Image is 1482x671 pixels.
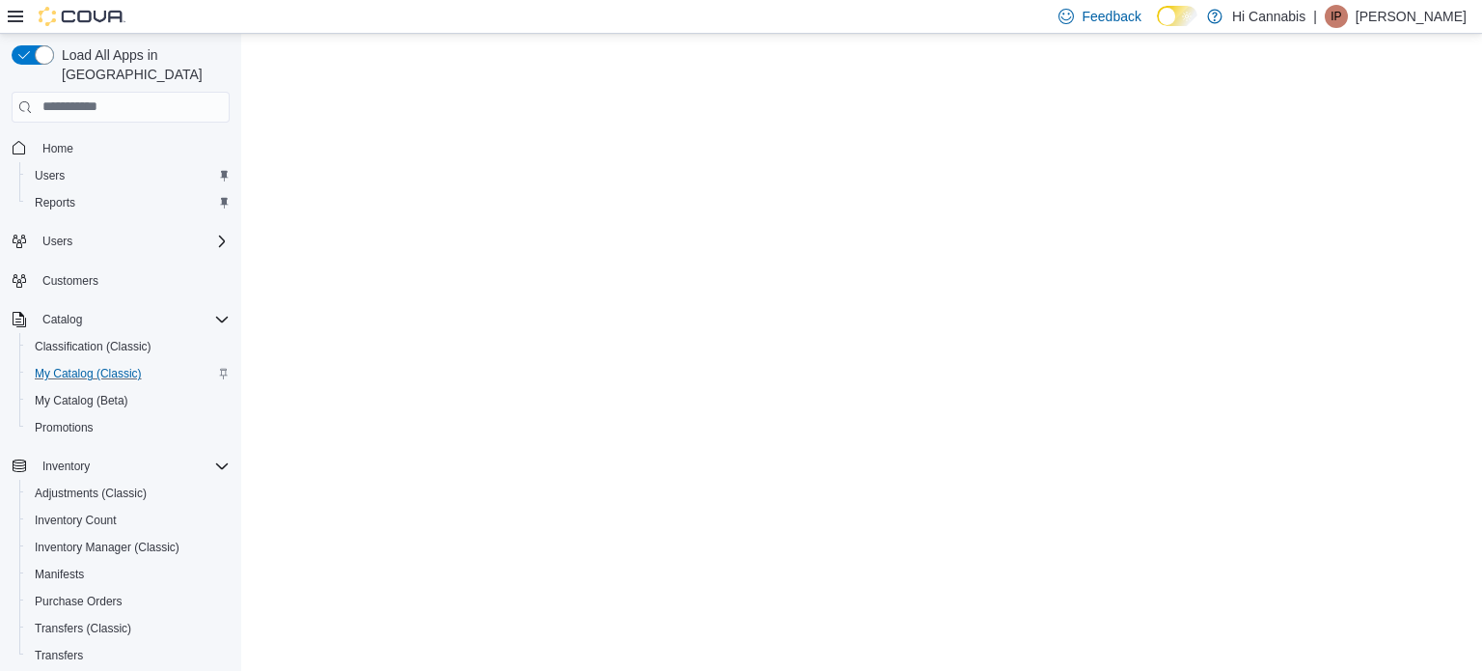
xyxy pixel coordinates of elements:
button: Reports [19,189,237,216]
button: Promotions [19,414,237,441]
span: Users [35,168,65,183]
span: Classification (Classic) [27,335,230,358]
span: Customers [42,273,98,289]
span: Inventory [35,455,230,478]
button: Transfers [19,642,237,669]
span: Purchase Orders [27,590,230,613]
a: Manifests [27,563,92,586]
a: Adjustments (Classic) [27,482,154,505]
button: Inventory [4,453,237,480]
button: My Catalog (Beta) [19,387,237,414]
button: Transfers (Classic) [19,615,237,642]
span: Users [42,234,72,249]
span: My Catalog (Classic) [27,362,230,385]
span: Promotions [27,416,230,439]
span: Transfers [35,648,83,663]
a: Promotions [27,416,101,439]
a: My Catalog (Classic) [27,362,150,385]
button: Customers [4,266,237,294]
span: Load All Apps in [GEOGRAPHIC_DATA] [54,45,230,84]
a: My Catalog (Beta) [27,389,136,412]
img: Cova [39,7,125,26]
a: Reports [27,191,83,214]
button: Home [4,134,237,162]
a: Customers [35,269,106,293]
button: Users [4,228,237,255]
span: Inventory Manager (Classic) [27,536,230,559]
span: Inventory [42,459,90,474]
span: My Catalog (Beta) [27,389,230,412]
p: | [1313,5,1317,28]
span: IP [1331,5,1341,28]
button: Users [35,230,80,253]
span: Inventory Count [27,509,230,532]
span: Users [35,230,230,253]
span: Home [42,141,73,156]
span: Promotions [35,420,94,435]
a: Inventory Manager (Classic) [27,536,187,559]
span: Transfers [27,644,230,667]
span: Purchase Orders [35,594,123,609]
span: Manifests [35,567,84,582]
span: Reports [35,195,75,210]
button: Inventory Manager (Classic) [19,534,237,561]
span: Users [27,164,230,187]
span: Customers [35,268,230,293]
button: Inventory Count [19,507,237,534]
p: Hi Cannabis [1232,5,1305,28]
button: Manifests [19,561,237,588]
span: Manifests [27,563,230,586]
span: Feedback [1082,7,1140,26]
button: Inventory [35,455,97,478]
button: My Catalog (Classic) [19,360,237,387]
p: [PERSON_NAME] [1356,5,1467,28]
span: Adjustments (Classic) [27,482,230,505]
button: Users [19,162,237,189]
a: Transfers (Classic) [27,617,139,640]
a: Purchase Orders [27,590,130,613]
span: Catalog [42,312,82,327]
span: Home [35,136,230,160]
a: Classification (Classic) [27,335,159,358]
span: My Catalog (Beta) [35,393,128,408]
span: Inventory Manager (Classic) [35,540,179,555]
div: Ian Paul [1325,5,1348,28]
span: Classification (Classic) [35,339,151,354]
span: Dark Mode [1157,26,1158,27]
span: Reports [27,191,230,214]
button: Catalog [35,308,90,331]
span: Adjustments (Classic) [35,486,147,501]
span: Inventory Count [35,513,117,528]
button: Catalog [4,306,237,333]
button: Adjustments (Classic) [19,480,237,507]
span: Transfers (Classic) [27,617,230,640]
button: Purchase Orders [19,588,237,615]
span: Transfers (Classic) [35,621,131,636]
input: Dark Mode [1157,6,1197,26]
button: Classification (Classic) [19,333,237,360]
a: Users [27,164,72,187]
a: Transfers [27,644,91,667]
span: Catalog [35,308,230,331]
a: Home [35,137,81,160]
a: Inventory Count [27,509,124,532]
span: My Catalog (Classic) [35,366,142,381]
